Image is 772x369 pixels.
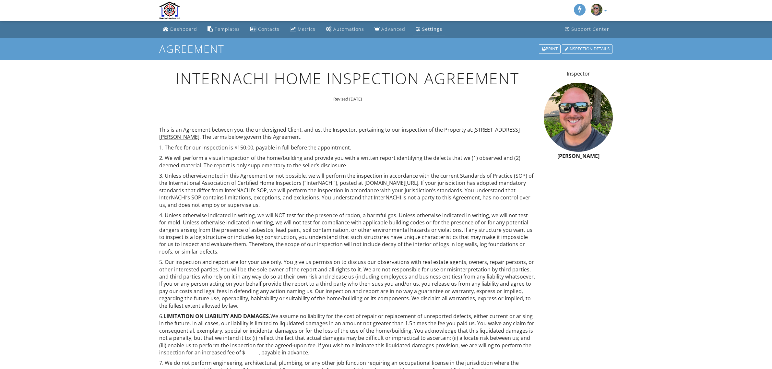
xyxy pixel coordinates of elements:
[323,23,367,35] a: Automations (Basic)
[258,26,279,32] div: Contacts
[538,44,561,54] a: Print
[159,126,536,141] p: This is an Agreement between you, the undersigned Client, and us, the Inspector, pertaining to ou...
[159,172,536,208] p: 3. Unless otherwise noted in this Agreement or not possible, we will perform the inspection in ac...
[159,2,180,19] img: HomeEyez Inspections, LLC
[159,144,536,151] p: 1. The fee for our inspection is $150.00, payable in full before the appointment.
[159,43,613,54] h1: Agreement
[160,23,200,35] a: Dashboard
[561,44,613,54] a: Inspection Details
[591,4,602,16] img: img_0481.jpeg
[571,26,609,32] div: Support Center
[333,26,364,32] div: Automations
[159,96,536,102] p: Revised [DATE]
[413,23,445,35] a: Settings
[170,26,197,32] div: Dashboard
[562,23,612,35] a: Support Center
[159,212,536,255] p: 4. Unless otherwise indicated in writing, we will NOT test for the presence of radon, a harmful g...
[159,154,536,169] p: 2. We will perform a visual inspection of the home/building and provide you with a written report...
[159,126,520,140] span: [STREET_ADDRESS][PERSON_NAME]
[544,153,613,159] h6: [PERSON_NAME]
[539,44,561,54] div: Print
[422,26,442,32] div: Settings
[381,26,405,32] div: Advanced
[159,313,536,356] p: 6. We assume no liability for the cost of repair or replacement of unreported defects, either cur...
[159,258,536,309] p: 5. Our inspection and report are for your use only. You give us permission to discuss our observa...
[159,70,536,87] h1: INTERNACHI Home Inspection Agreement
[298,26,315,32] div: Metrics
[562,44,612,54] div: Inspection Details
[287,23,318,35] a: Metrics
[544,70,613,77] p: Inspector
[544,83,613,152] img: img_0481.jpeg
[163,313,270,320] span: LIMITATION ON LIABILITY AND DAMAGES.
[248,23,282,35] a: Contacts
[215,26,240,32] div: Templates
[205,23,243,35] a: Templates
[372,23,408,35] a: Advanced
